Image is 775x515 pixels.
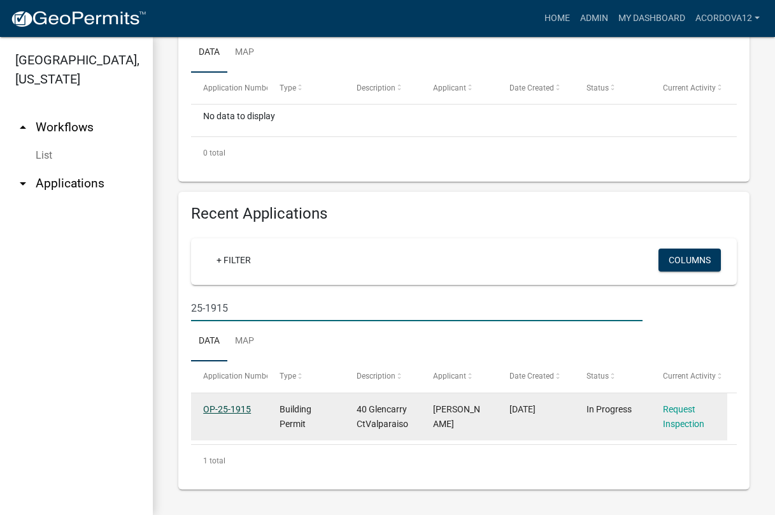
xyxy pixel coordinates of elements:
[658,249,721,272] button: Columns
[539,6,575,31] a: Home
[191,73,267,103] datatable-header-cell: Application Number
[191,137,737,169] div: 0 total
[357,372,395,381] span: Description
[357,83,395,92] span: Description
[433,404,480,429] span: David Batthauer
[433,372,466,381] span: Applicant
[574,361,650,392] datatable-header-cell: Status
[227,321,262,362] a: Map
[587,372,609,381] span: Status
[575,6,613,31] a: Admin
[421,73,497,103] datatable-header-cell: Applicant
[280,83,296,92] span: Type
[357,404,408,429] span: 40 Glencarry CtValparaiso
[15,176,31,191] i: arrow_drop_down
[191,361,267,392] datatable-header-cell: Application Number
[509,83,554,92] span: Date Created
[509,404,536,414] span: 09/30/2025
[497,361,574,392] datatable-header-cell: Date Created
[345,73,421,103] datatable-header-cell: Description
[497,73,574,103] datatable-header-cell: Date Created
[15,120,31,135] i: arrow_drop_up
[191,445,737,477] div: 1 total
[663,83,716,92] span: Current Activity
[267,361,344,392] datatable-header-cell: Type
[203,404,251,414] a: OP-25-1915
[690,6,765,31] a: ACORDOVA12
[651,73,727,103] datatable-header-cell: Current Activity
[206,249,261,272] a: + Filter
[663,372,716,381] span: Current Activity
[587,83,609,92] span: Status
[433,83,466,92] span: Applicant
[191,33,227,73] a: Data
[509,372,554,381] span: Date Created
[191,295,643,321] input: Search for applications
[663,404,704,429] a: Request Inspection
[191,105,737,136] div: No data to display
[574,73,650,103] datatable-header-cell: Status
[227,33,262,73] a: Map
[421,361,497,392] datatable-header-cell: Applicant
[280,404,311,429] span: Building Permit
[203,372,273,381] span: Application Number
[587,404,632,414] span: In Progress
[613,6,690,31] a: My Dashboard
[267,73,344,103] datatable-header-cell: Type
[191,205,737,223] h4: Recent Applications
[280,372,296,381] span: Type
[191,321,227,362] a: Data
[651,361,727,392] datatable-header-cell: Current Activity
[345,361,421,392] datatable-header-cell: Description
[203,83,273,92] span: Application Number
